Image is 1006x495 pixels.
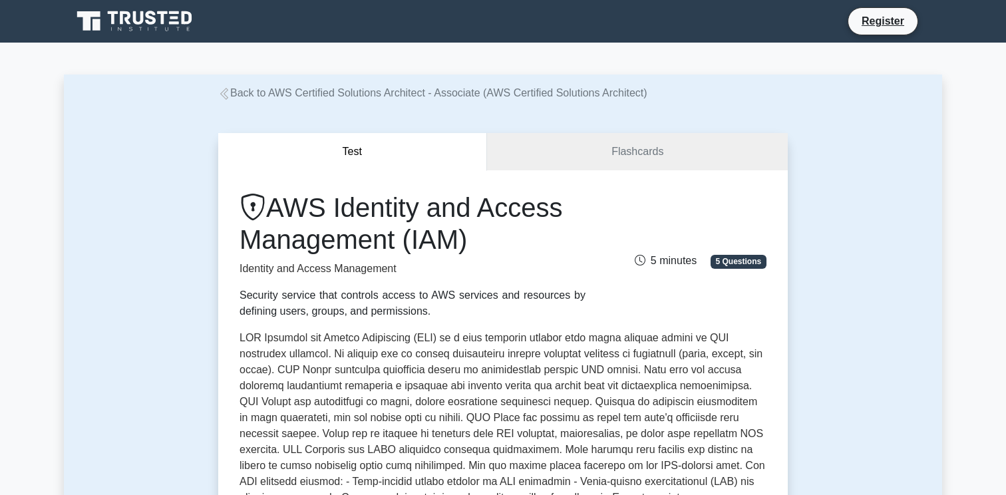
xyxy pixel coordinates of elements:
span: 5 Questions [711,255,766,268]
span: 5 minutes [635,255,697,266]
a: Register [854,13,912,29]
button: Test [218,133,487,171]
a: Back to AWS Certified Solutions Architect - Associate (AWS Certified Solutions Architect) [218,87,647,98]
h1: AWS Identity and Access Management (IAM) [240,192,586,255]
p: Identity and Access Management [240,261,586,277]
a: Flashcards [487,133,788,171]
div: Security service that controls access to AWS services and resources by defining users, groups, an... [240,287,586,319]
